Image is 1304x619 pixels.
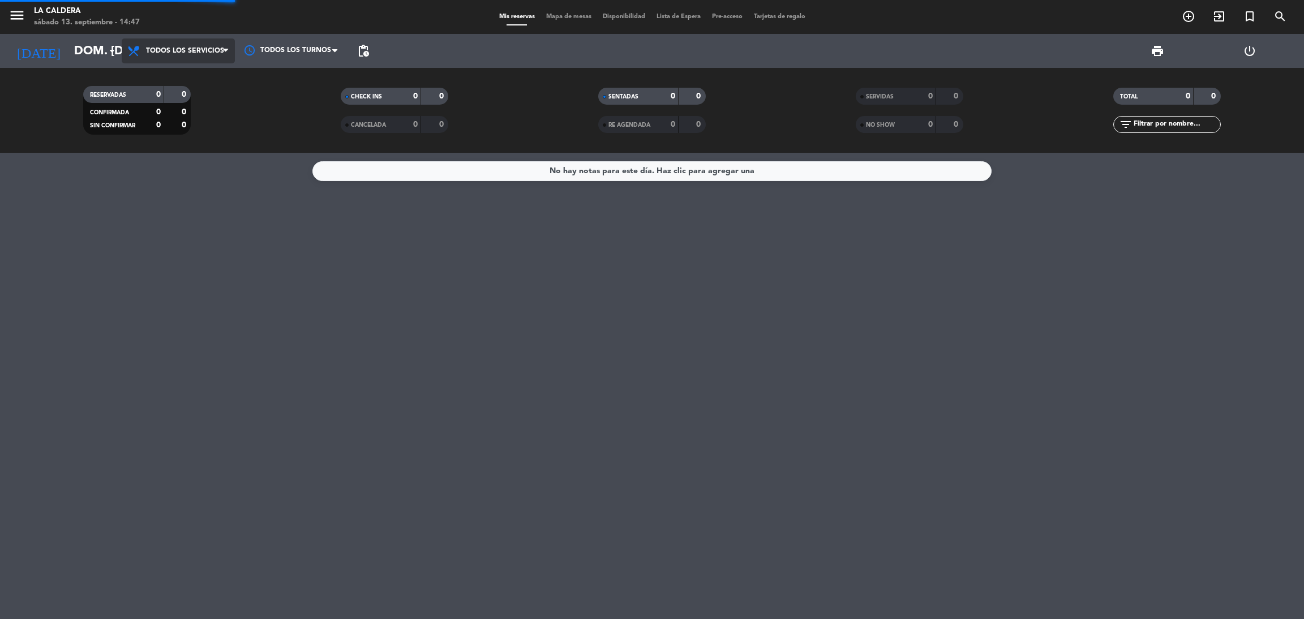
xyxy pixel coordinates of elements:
[706,14,748,20] span: Pre-acceso
[954,121,960,128] strong: 0
[90,110,129,115] span: CONFIRMADA
[439,121,446,128] strong: 0
[146,47,224,55] span: Todos los servicios
[90,123,135,128] span: SIN CONFIRMAR
[866,94,894,100] span: SERVIDAS
[597,14,651,20] span: Disponibilidad
[1151,44,1164,58] span: print
[8,7,25,24] i: menu
[748,14,811,20] span: Tarjetas de regalo
[1203,34,1296,68] div: LOG OUT
[608,94,638,100] span: SENTADAS
[439,92,446,100] strong: 0
[671,92,675,100] strong: 0
[182,108,188,116] strong: 0
[413,92,418,100] strong: 0
[90,92,126,98] span: RESERVADAS
[1186,92,1190,100] strong: 0
[954,92,960,100] strong: 0
[696,121,703,128] strong: 0
[182,121,188,129] strong: 0
[1243,10,1256,23] i: turned_in_not
[651,14,706,20] span: Lista de Espera
[1119,118,1133,131] i: filter_list
[608,122,650,128] span: RE AGENDADA
[156,91,161,98] strong: 0
[866,122,895,128] span: NO SHOW
[928,92,933,100] strong: 0
[696,92,703,100] strong: 0
[541,14,597,20] span: Mapa de mesas
[1182,10,1195,23] i: add_circle_outline
[1212,10,1226,23] i: exit_to_app
[550,165,754,178] div: No hay notas para este día. Haz clic para agregar una
[156,121,161,129] strong: 0
[1120,94,1138,100] span: TOTAL
[105,44,119,58] i: arrow_drop_down
[1211,92,1218,100] strong: 0
[671,121,675,128] strong: 0
[1243,44,1256,58] i: power_settings_new
[351,122,386,128] span: CANCELADA
[351,94,382,100] span: CHECK INS
[413,121,418,128] strong: 0
[928,121,933,128] strong: 0
[182,91,188,98] strong: 0
[8,38,68,63] i: [DATE]
[357,44,370,58] span: pending_actions
[1273,10,1287,23] i: search
[8,7,25,28] button: menu
[494,14,541,20] span: Mis reservas
[1133,118,1220,131] input: Filtrar por nombre...
[34,6,140,17] div: La Caldera
[34,17,140,28] div: sábado 13. septiembre - 14:47
[156,108,161,116] strong: 0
